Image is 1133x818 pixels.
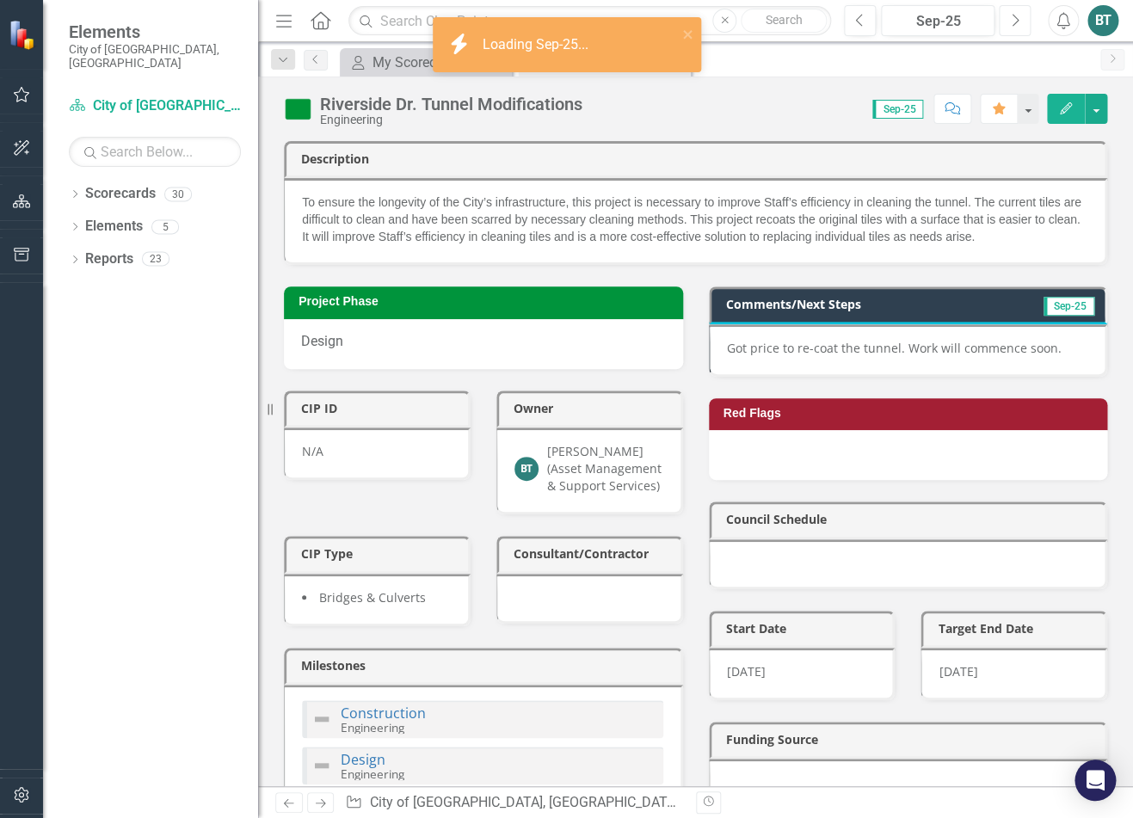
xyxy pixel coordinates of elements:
img: ClearPoint Strategy [9,20,39,50]
h3: Owner [514,402,672,415]
input: Search Below... [69,137,241,167]
h3: Project Phase [299,295,674,308]
span: N/A [302,443,323,459]
span: Design [301,333,343,349]
h3: CIP Type [301,547,459,560]
button: Sep-25 [881,5,994,36]
small: City of [GEOGRAPHIC_DATA], [GEOGRAPHIC_DATA] [69,42,241,71]
h3: Milestones [301,659,672,672]
a: My Scorecard [344,52,508,73]
a: Construction [341,704,426,723]
div: Riverside Dr. Tunnel Modifications [320,95,582,114]
button: BT [1087,5,1118,36]
h3: CIP ID [301,402,459,415]
div: Sep-25 [887,11,988,32]
h3: Funding Source [726,733,1097,746]
h3: Council Schedule [726,513,1097,526]
h3: Comments/Next Steps [726,298,993,311]
span: Bridges & Culverts [319,589,426,606]
div: Loading Sep-25... [483,35,593,55]
span: [DATE] [727,663,766,680]
span: To ensure the longevity of the City’s infrastructure, this project is necessary to improve Staff’... [302,195,1081,243]
div: 30 [164,187,192,201]
span: Elements [69,22,241,42]
a: City of [GEOGRAPHIC_DATA], [GEOGRAPHIC_DATA] [69,96,241,116]
img: Not Defined [311,755,332,776]
a: City of [GEOGRAPHIC_DATA], [GEOGRAPHIC_DATA] [370,794,679,810]
a: Scorecards [85,184,156,204]
div: Open Intercom Messenger [1075,760,1116,801]
span: Sep-25 [1044,297,1094,316]
h3: Consultant/Contractor [514,547,672,560]
h3: Start Date [726,622,884,635]
div: » » [345,793,682,813]
img: On Target [284,95,311,123]
button: Search [741,9,827,33]
div: 5 [151,219,179,234]
input: Search ClearPoint... [348,6,831,36]
div: 23 [142,252,169,267]
a: Reports [85,249,133,269]
div: [PERSON_NAME] (Asset Management & Support Services) [547,443,663,495]
div: BT [514,457,539,481]
h3: Red Flags [724,407,1099,420]
small: Engineering [341,719,404,735]
div: My Scorecard [373,52,508,73]
h3: Description [301,152,1096,165]
h3: Target End Date [938,622,1096,635]
span: [DATE] [939,663,977,680]
img: Not Defined [311,709,332,729]
div: Engineering [320,114,582,126]
p: Got price to re-coat the tunnel. Work will commence soon. [727,340,1088,357]
small: Engineering [341,766,404,782]
a: Design [341,750,385,769]
span: Sep-25 [872,100,923,119]
button: close [682,24,694,44]
span: Search [766,13,803,27]
a: Elements [85,217,143,237]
